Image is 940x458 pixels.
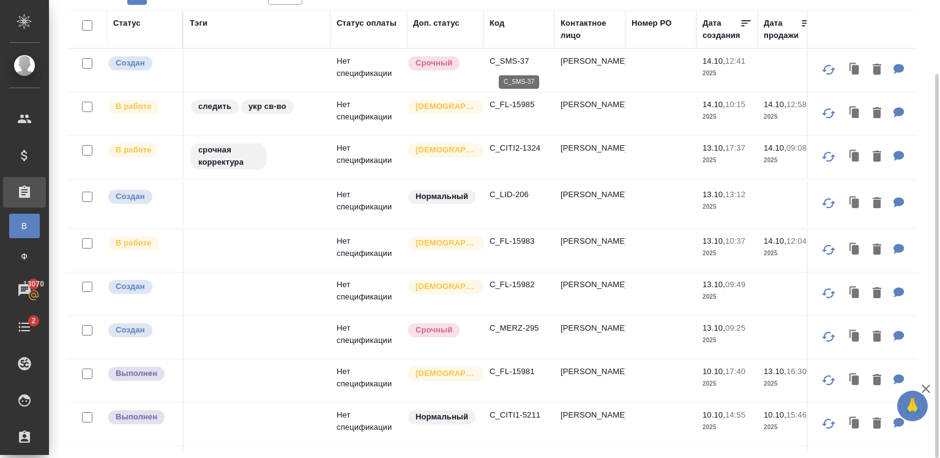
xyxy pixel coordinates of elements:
p: 13.10, [703,323,725,332]
button: Обновить [814,235,843,265]
p: 15:46 [786,410,807,419]
button: Удалить [867,191,887,216]
p: [DEMOGRAPHIC_DATA] [416,280,477,293]
button: 🙏 [897,391,928,421]
td: [PERSON_NAME] [554,49,625,92]
button: Клонировать [843,238,867,263]
div: Выставляется автоматически при создании заказа [107,55,176,72]
p: 10.10, [703,410,725,419]
p: 2025 [703,154,752,167]
p: 12:41 [725,56,745,66]
p: срочная корректура [198,144,259,168]
p: 12:58 [786,100,807,109]
p: 14.10, [764,100,786,109]
p: 14.10, [703,56,725,66]
button: Обновить [814,322,843,351]
p: 13.10, [764,367,786,376]
p: 2025 [703,111,752,123]
p: 2025 [703,334,752,347]
div: Статус [113,17,141,29]
p: C_CITI2-1324 [490,142,548,154]
p: Срочный [416,57,452,69]
div: Выставляется автоматически для первых 3 заказов нового контактного лица. Особое внимание [407,279,477,295]
td: [PERSON_NAME] [554,136,625,179]
td: Нет спецификации [330,316,407,359]
p: 13.10, [703,280,725,289]
td: Нет спецификации [330,272,407,315]
p: 17:40 [725,367,745,376]
div: Контактное лицо [561,17,619,42]
button: Удалить [867,325,887,350]
button: Клонировать [843,325,867,350]
p: Нормальный [416,190,468,203]
button: Клонировать [843,191,867,216]
button: Удалить [867,368,887,393]
p: Срочный [416,324,452,336]
p: 09:08 [786,143,807,152]
p: C_FL-15981 [490,366,548,378]
button: Клонировать [843,145,867,170]
p: C_SMS-37 [490,55,548,67]
div: Выставляется автоматически для первых 3 заказов нового контактного лица. Особое внимание [407,99,477,115]
p: [DEMOGRAPHIC_DATA] [416,237,477,249]
button: Клонировать [843,101,867,126]
div: Выставляется автоматически, если на указанный объем услуг необходимо больше времени в стандартном... [407,55,477,72]
p: [DEMOGRAPHIC_DATA] [416,100,477,113]
p: C_FL-15983 [490,235,548,247]
div: Выставляет ПМ после принятия заказа от КМа [107,99,176,115]
p: В работе [116,144,151,156]
button: Обновить [814,99,843,128]
button: Клонировать [843,411,867,437]
button: Обновить [814,366,843,395]
p: 2025 [764,111,813,123]
p: 10:37 [725,236,745,246]
p: Создан [116,280,145,293]
p: 14:55 [725,410,745,419]
p: 09:49 [725,280,745,289]
button: Клонировать [843,281,867,306]
td: Нет спецификации [330,136,407,179]
p: 2025 [703,291,752,303]
td: Нет спецификации [330,403,407,446]
div: Выставляется автоматически для первых 3 заказов нового контактного лица. Особое внимание [407,235,477,252]
span: 13070 [16,278,51,290]
p: C_CITI1-5211 [490,409,548,421]
p: Создан [116,324,145,336]
button: Удалить [867,58,887,83]
div: Выставляется автоматически при создании заказа [107,279,176,295]
td: [PERSON_NAME] [554,316,625,359]
p: 13.10, [703,236,725,246]
p: C_FL-15985 [490,99,548,111]
a: 13070 [3,275,46,306]
span: Ф [15,250,34,263]
p: 12:04 [786,236,807,246]
div: Статус по умолчанию для стандартных заказов [407,409,477,426]
p: В работе [116,100,151,113]
button: Обновить [814,409,843,438]
a: Ф [9,244,40,269]
div: Выставляет ПМ после принятия заказа от КМа [107,142,176,159]
div: Выставляет ПМ после сдачи и проведения начислений. Последний этап для ПМа [107,409,176,426]
p: 13.10, [703,143,725,152]
td: [PERSON_NAME] [554,403,625,446]
p: 2025 [764,378,813,390]
div: Выставляется автоматически, если на указанный объем услуг необходимо больше времени в стандартном... [407,322,477,339]
p: 13.10, [703,190,725,199]
div: срочная корректура [190,142,324,171]
p: 16:30 [786,367,807,376]
td: Нет спецификации [330,92,407,135]
p: 10.10, [764,410,786,419]
td: Нет спецификации [330,182,407,225]
button: Обновить [814,279,843,308]
button: Обновить [814,142,843,171]
button: Удалить [867,145,887,170]
div: Выставляется автоматически для первых 3 заказов нового контактного лица. Особое внимание [407,142,477,159]
p: укр св-во [248,100,286,113]
td: Нет спецификации [330,229,407,272]
p: 14.10, [764,236,786,246]
span: 🙏 [902,393,923,419]
p: 2025 [703,378,752,390]
button: Клонировать [843,368,867,393]
p: C_LID-206 [490,189,548,201]
a: 2 [3,312,46,342]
